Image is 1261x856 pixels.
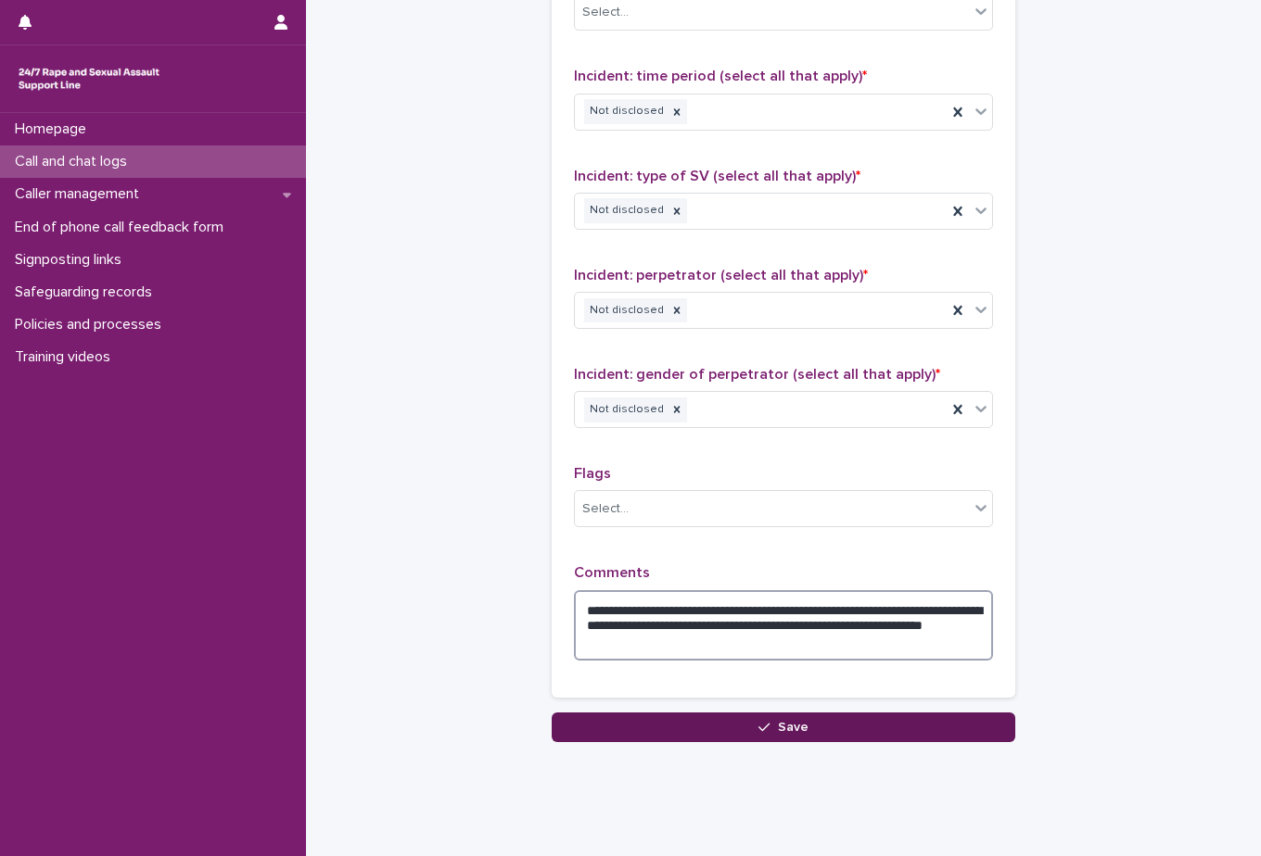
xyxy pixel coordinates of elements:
p: Safeguarding records [7,283,167,301]
p: End of phone call feedback form [7,219,238,236]
div: Not disclosed [584,397,667,422]
span: Incident: type of SV (select all that apply) [574,169,860,183]
div: Not disclosed [584,99,667,124]
div: Select... [582,499,629,519]
p: Signposting links [7,251,136,269]
div: Not disclosed [584,298,667,323]
span: Save [778,721,809,734]
p: Call and chat logs [7,153,142,170]
p: Training videos [7,348,125,366]
span: Flags [574,466,611,481]
p: Homepage [7,120,101,138]
button: Save [552,712,1015,742]
p: Policies and processes [7,316,176,334]
span: Incident: perpetrator (select all that apply) [574,268,868,283]
div: Select... [582,3,629,22]
span: Comments [574,565,650,580]
span: Incident: gender of perpetrator (select all that apply) [574,367,940,382]
p: Caller management [7,185,154,203]
div: Not disclosed [584,198,667,223]
img: rhQMoQhaT3yELyF149Cw [15,60,163,97]
span: Incident: time period (select all that apply) [574,69,867,83]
